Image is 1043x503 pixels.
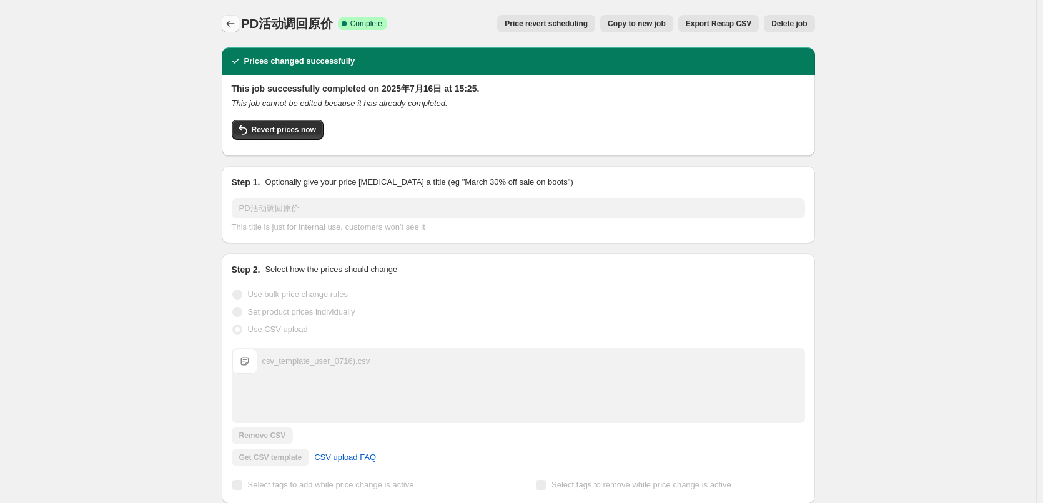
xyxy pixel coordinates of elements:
p: Select how the prices should change [265,263,397,276]
button: Copy to new job [600,15,673,32]
span: Select tags to remove while price change is active [551,480,731,489]
div: csv_template_user_0716).csv [262,355,370,368]
span: Use bulk price change rules [248,290,348,299]
p: Optionally give your price [MEDICAL_DATA] a title (eg "March 30% off sale on boots") [265,176,573,188]
h2: Step 2. [232,263,260,276]
button: Price revert scheduling [497,15,595,32]
a: CSV upload FAQ [307,447,383,467]
button: Revert prices now [232,120,324,140]
h2: This job successfully completed on 2025年7月16日 at 15:25. [232,82,805,95]
button: Price change jobs [222,15,239,32]
button: Delete job [764,15,814,32]
span: Copy to new job [608,19,666,29]
span: Select tags to add while price change is active [248,480,414,489]
span: Delete job [771,19,807,29]
span: Export Recap CSV [686,19,751,29]
span: Use CSV upload [248,325,308,334]
span: Complete [350,19,382,29]
span: Set product prices individually [248,307,355,316]
span: Price revert scheduling [505,19,588,29]
span: Revert prices now [252,125,316,135]
span: CSV upload FAQ [314,451,376,464]
span: This title is just for internal use, customers won't see it [232,222,425,232]
i: This job cannot be edited because it has already completed. [232,99,448,108]
h2: Prices changed successfully [244,55,355,67]
input: 30% off holiday sale [232,198,805,218]
h2: Step 1. [232,176,260,188]
span: PD活动调回原价 [242,17,333,31]
button: Export Recap CSV [678,15,759,32]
